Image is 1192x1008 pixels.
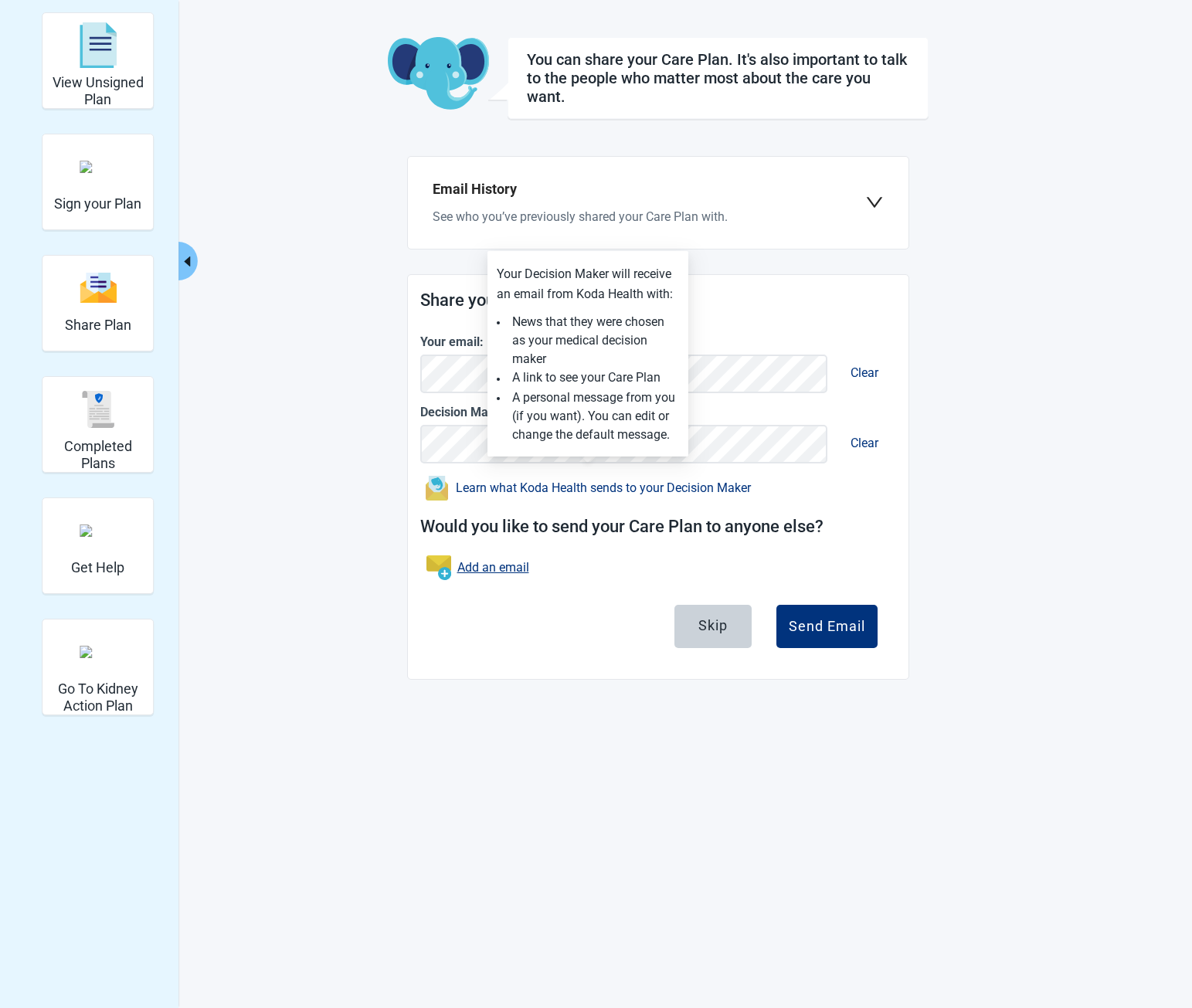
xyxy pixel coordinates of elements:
img: Add an email [426,555,451,580]
span: A link to see your Care Plan [512,371,661,385]
label: Your email: [420,332,896,351]
h2: Get Help [71,559,124,576]
div: Email HistorySee who you’ve previously shared your Care Plan with. [420,169,896,236]
div: Go To Kidney Action Plan [42,619,154,715]
div: View Unsigned Plan [42,12,154,109]
img: svg%3e [80,22,117,69]
h2: Share Plan [65,317,131,334]
h2: Share your Unsigned Plan [420,287,896,314]
label: Decision Maker's email: [420,402,896,422]
div: Skip [698,617,728,633]
span: News that they were chosen as your medical decision maker [512,314,664,367]
div: Sign your Plan [42,134,154,230]
div: Completed Plans [42,376,154,473]
img: person-question.svg [80,524,117,537]
span: Clear [838,353,891,392]
h2: Sign your Plan [54,195,141,212]
button: Send Email [776,605,878,648]
span: A personal message from you (if you want). You can edit or change the default message. [512,390,675,443]
button: Clear [834,351,895,393]
span: Clear [838,423,891,463]
span: See who you’ve previously shared your Care Plan with. [433,209,728,224]
img: svg%3e [80,391,117,428]
div: Learn what Koda Health sends to your Decision Maker [456,482,751,494]
img: kidney_action_plan.svg [80,646,117,658]
div: Share Plan [42,255,154,351]
img: make_plan_official.svg [80,161,117,173]
button: Learn what Koda Health sends to your Decision Maker [420,470,756,501]
button: Add an email [420,549,535,586]
a: Add an email [457,558,529,577]
div: Send Email [789,619,865,634]
button: Collapse menu [178,242,198,280]
span: down [865,193,884,212]
h1: You can share your Care Plan. It's also important to talk to the people who matter most about the... [527,50,909,106]
h2: Email History [433,178,865,200]
button: Skip [674,605,752,648]
img: svg%3e [80,271,117,304]
img: Koda Elephant [388,37,489,111]
h2: View Unsigned Plan [49,74,147,107]
span: caret-left [180,254,195,269]
div: Get Help [42,497,154,594]
main: Main content [295,37,1021,680]
span: Your Decision Maker will receive an email from Koda Health with: [497,266,673,301]
h2: Go To Kidney Action Plan [49,680,147,714]
button: Clear [834,422,895,463]
h2: Would you like to send your Care Plan to anyone else? [420,514,896,541]
h2: Completed Plans [49,438,147,471]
